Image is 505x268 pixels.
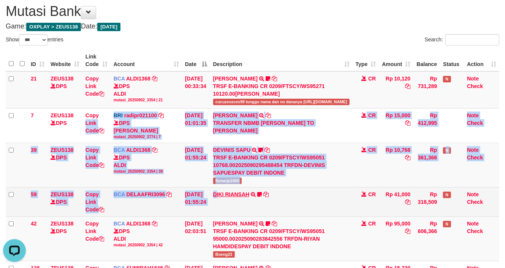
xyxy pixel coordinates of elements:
[82,50,111,71] th: Link Code: activate to sort column ascending
[19,34,47,46] select: Showentries
[353,50,379,71] th: Type: activate to sort column ascending
[379,108,413,143] td: Rp 15,000
[51,221,74,227] a: ZEUS138
[413,108,440,143] td: Rp 412,995
[368,76,376,82] span: CR
[368,191,376,197] span: CR
[467,83,483,89] a: Check
[443,192,451,198] span: Has Note
[6,4,499,19] h1: Mutasi Bank
[443,147,451,154] span: Has Note
[213,154,350,177] div: TRSF E-BANKING CR 0209/FTSCY/WS95051 10768.002025090295488454 TRFDN-DEVINIS SAPUESPAY DEBIT INDONE
[26,23,81,31] span: OXPLAY > ZEUS138
[3,3,26,26] button: Open LiveChat chat widget
[114,76,125,82] span: BCA
[210,50,353,71] th: Description: activate to sort column ascending
[114,154,179,174] div: DPS ALDI
[158,112,164,118] a: Copy radipr021100 to clipboard
[413,188,440,217] td: Rp 318,509
[266,112,271,118] a: Copy BUDI EFENDI to clipboard
[114,227,179,248] div: DPS ALDI
[405,83,410,89] a: Copy Rp 10,120 to clipboard
[413,143,440,188] td: Rp 361,366
[467,228,483,234] a: Check
[379,143,413,188] td: Rp 10,768
[445,34,499,46] input: Search:
[213,76,258,82] a: [PERSON_NAME]
[379,50,413,71] th: Amount: activate to sort column ascending
[213,112,258,118] a: [PERSON_NAME]
[425,34,499,46] label: Search:
[368,221,376,227] span: CR
[440,50,464,71] th: Status
[85,147,104,168] a: Copy Link Code
[152,221,157,227] a: Copy ALDI1368 to clipboard
[182,108,210,143] td: [DATE] 01:01:35
[405,228,410,234] a: Copy Rp 95,000 to clipboard
[264,147,270,153] a: Copy DEVINIS SAPU to clipboard
[51,147,74,153] a: ZEUS138
[413,71,440,109] td: Rp 731,289
[467,112,479,118] a: Note
[152,76,157,82] a: Copy ALDI1368 to clipboard
[47,108,82,143] td: DPS
[405,199,410,205] a: Copy Rp 41,000 to clipboard
[413,50,440,71] th: Balance
[85,191,104,213] a: Copy Link Code
[443,221,451,227] span: Has Note
[124,112,157,118] a: radipr021100
[85,112,104,134] a: Copy Link Code
[114,147,125,153] span: BCA
[467,199,483,205] a: Check
[166,191,172,197] a: Copy DELAAFRI3096 to clipboard
[31,147,37,153] span: 39
[97,23,120,31] span: [DATE]
[114,191,125,197] span: BCA
[47,71,82,109] td: DPS
[272,76,277,82] a: Copy ARIF NUR CAHYADI to clipboard
[213,99,350,105] span: cucuzeusces99 tunggu nama dan no dananya [URL][DOMAIN_NAME]
[47,143,82,188] td: DPS
[126,147,150,153] a: ALDI1368
[31,191,37,197] span: 59
[379,188,413,217] td: Rp 41,000
[6,23,499,30] h4: Game: Date:
[28,50,47,71] th: ID: activate to sort column ascending
[31,221,37,227] span: 42
[467,147,479,153] a: Note
[213,119,350,134] div: TRANSFER NBMB [PERSON_NAME] TO [PERSON_NAME]
[152,147,157,153] a: Copy ALDI1368 to clipboard
[467,154,483,161] a: Check
[182,71,210,109] td: [DATE] 00:33:34
[114,112,123,118] span: BRI
[213,251,235,258] span: Boeng23
[368,112,376,118] span: CR
[47,188,82,217] td: DPS
[6,34,63,46] label: Show entries
[368,147,376,153] span: CR
[182,188,210,217] td: [DATE] 01:55:24
[114,169,179,174] div: mutasi_20250902_3354 | 39
[51,191,74,197] a: ZEUS138
[114,98,179,103] div: mutasi_20250902_3354 | 21
[213,191,250,197] a: DIKI RIANSAH
[114,134,179,140] div: mutasi_20250902_3774 | 7
[114,221,125,227] span: BCA
[213,147,251,153] a: DEVINIS SAPU
[182,50,210,71] th: Date: activate to sort column descending
[467,221,479,227] a: Note
[31,76,37,82] span: 21
[126,221,150,227] a: ALDI1368
[467,191,479,197] a: Note
[213,221,258,227] a: [PERSON_NAME]
[213,178,242,184] span: Sunarjp1000
[272,221,277,227] a: Copy RIYAN HAMDID to clipboard
[443,76,451,82] span: Has Note
[467,120,483,126] a: Check
[127,191,165,197] a: DELAAFRI3096
[379,71,413,109] td: Rp 10,120
[464,50,499,71] th: Action: activate to sort column ascending
[263,191,269,197] a: Copy DIKI RIANSAH to clipboard
[126,76,150,82] a: ALDI1368
[111,50,182,71] th: Account: activate to sort column ascending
